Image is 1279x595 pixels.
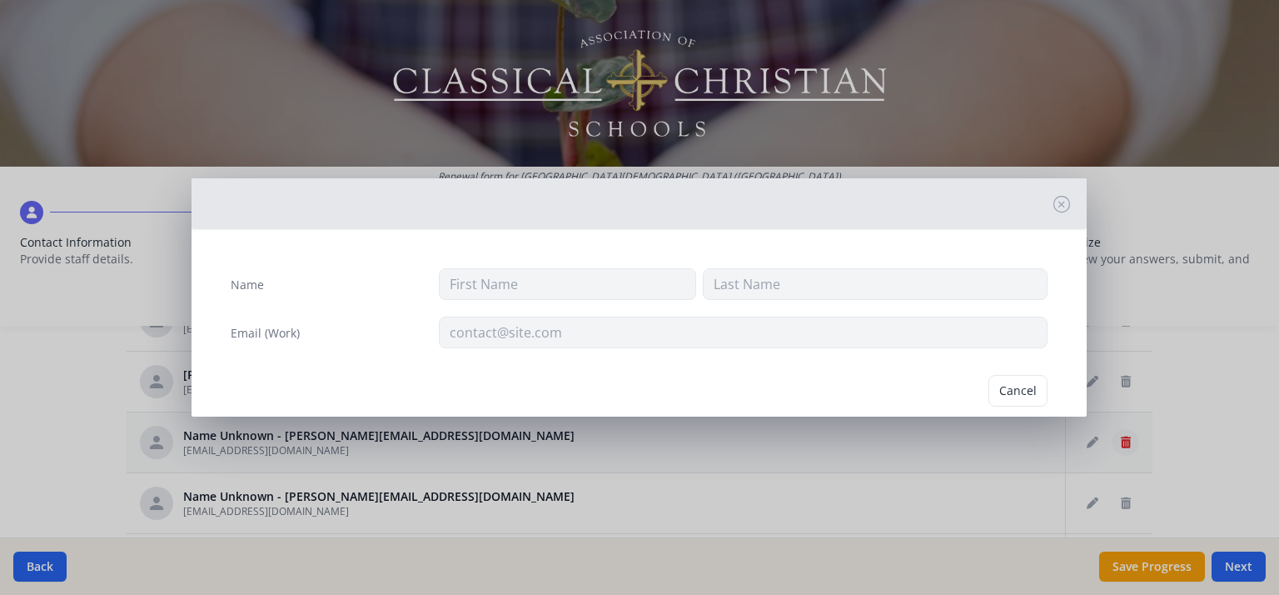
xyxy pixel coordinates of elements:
input: contact@site.com [439,317,1048,348]
label: Email (Work) [231,325,300,342]
label: Name [231,277,264,293]
input: First Name [439,268,696,300]
input: Last Name [703,268,1048,300]
button: Cancel [988,375,1048,407]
